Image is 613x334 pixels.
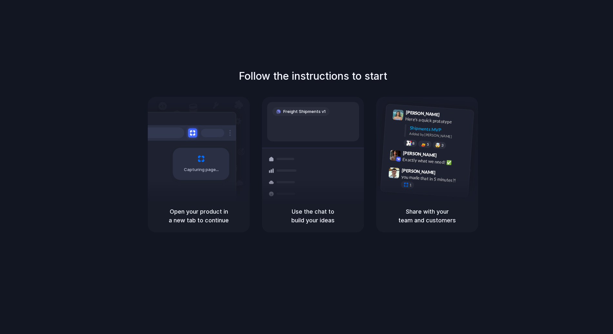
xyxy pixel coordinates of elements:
span: 3 [441,144,444,147]
h5: Open your product in a new tab to continue [156,207,242,225]
span: 5 [427,142,429,146]
span: 9:41 AM [442,112,455,119]
span: [PERSON_NAME] [406,109,440,118]
div: you made that in 5 minutes?! [401,173,466,184]
div: Exactly what we need! ✅ [402,156,467,167]
span: 1 [409,183,412,187]
div: Added by [PERSON_NAME] [409,131,468,140]
span: [PERSON_NAME] [403,149,437,158]
span: Freight Shipments v1 [283,108,326,115]
span: 8 [412,141,415,145]
span: 9:47 AM [437,170,451,177]
div: Shipments MVP [409,124,469,135]
h5: Share with your team and customers [384,207,470,225]
div: Here's a quick prototype [405,115,470,126]
span: Capturing page [184,167,220,173]
div: 🤯 [435,143,441,147]
span: [PERSON_NAME] [402,167,436,176]
h5: Use the chat to build your ideas [270,207,356,225]
span: 9:42 AM [439,152,452,160]
h1: Follow the instructions to start [239,68,387,84]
